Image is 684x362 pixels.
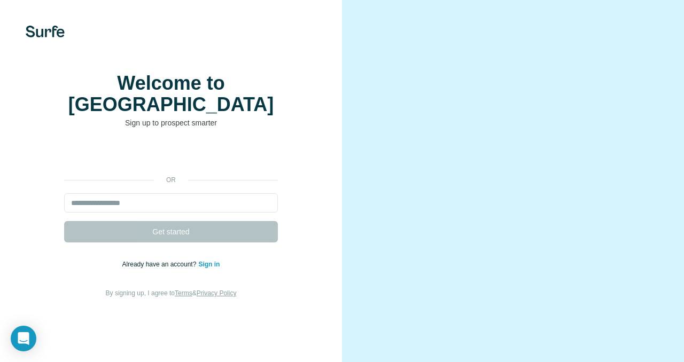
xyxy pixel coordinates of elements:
[154,175,188,185] p: or
[198,261,220,268] a: Sign in
[11,326,36,351] div: Open Intercom Messenger
[26,26,65,37] img: Surfe's logo
[64,73,278,115] h1: Welcome to [GEOGRAPHIC_DATA]
[59,144,283,168] iframe: Sign in with Google Button
[175,289,192,297] a: Terms
[64,117,278,128] p: Sign up to prospect smarter
[197,289,237,297] a: Privacy Policy
[106,289,237,297] span: By signing up, I agree to &
[122,261,199,268] span: Already have an account?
